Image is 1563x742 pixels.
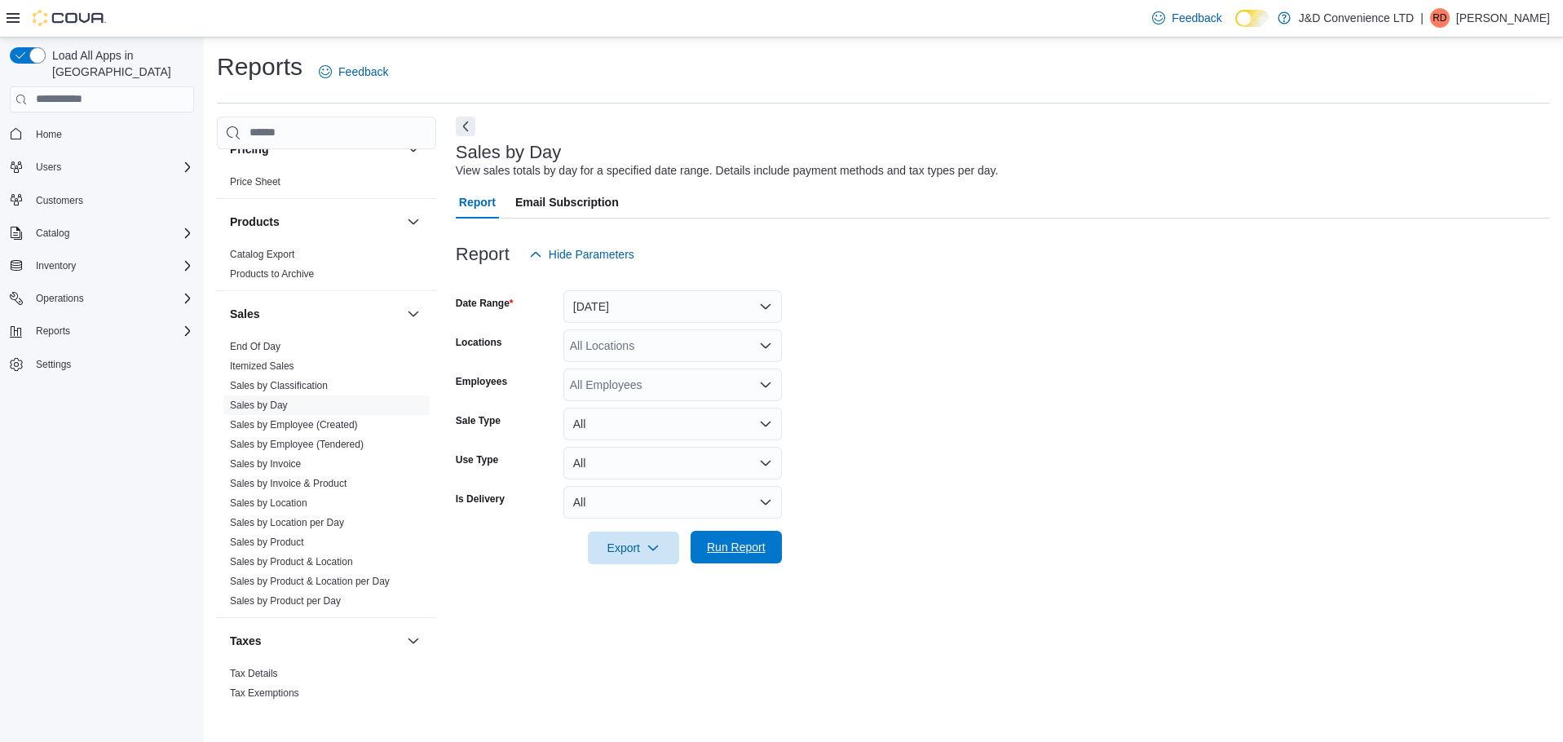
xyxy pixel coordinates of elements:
span: Feedback [1172,10,1221,26]
a: Sales by Employee (Created) [230,419,358,431]
button: Catalog [3,222,201,245]
button: Users [29,157,68,177]
a: Tax Exemptions [230,687,299,699]
div: View sales totals by day for a specified date range. Details include payment methods and tax type... [456,162,999,179]
a: Sales by Employee (Tendered) [230,439,364,450]
button: Reports [3,320,201,342]
div: Sales [217,337,436,617]
button: All [563,486,782,519]
a: Tax Details [230,668,278,679]
span: Sales by Product & Location per Day [230,575,390,588]
span: Sales by Invoice [230,457,301,470]
p: J&D Convenience LTD [1299,8,1414,28]
div: Taxes [217,664,436,709]
span: Inventory [29,256,194,276]
span: Operations [36,292,84,305]
button: Run Report [691,531,782,563]
nav: Complex example [10,116,194,419]
span: Reports [29,321,194,341]
span: Catalog [36,227,69,240]
div: Roy Drake [1430,8,1450,28]
button: Open list of options [759,378,772,391]
span: Load All Apps in [GEOGRAPHIC_DATA] [46,47,194,80]
span: Hide Parameters [549,246,634,263]
a: Sales by Classification [230,380,328,391]
a: Sales by Day [230,400,288,411]
label: Use Type [456,453,498,466]
a: Sales by Invoice [230,458,301,470]
button: Home [3,122,201,146]
h3: Sales by Day [456,143,562,162]
span: Products to Archive [230,267,314,280]
label: Date Range [456,297,514,310]
span: Sales by Employee (Tendered) [230,438,364,451]
button: Inventory [29,256,82,276]
span: Dark Mode [1235,27,1236,28]
span: Home [36,128,62,141]
a: Sales by Location per Day [230,517,344,528]
a: Itemized Sales [230,360,294,372]
span: Sales by Product per Day [230,594,341,607]
span: Sales by Location per Day [230,516,344,529]
button: Operations [3,287,201,310]
span: Sales by Employee (Created) [230,418,358,431]
label: Is Delivery [456,492,505,506]
span: Feedback [338,64,388,80]
span: RD [1433,8,1446,28]
div: Pricing [217,172,436,198]
span: Settings [29,354,194,374]
button: Reports [29,321,77,341]
button: Sales [230,306,400,322]
span: Sales by Product & Location [230,555,353,568]
span: Home [29,124,194,144]
span: Catalog Export [230,248,294,261]
h3: Pricing [230,141,268,157]
label: Employees [456,375,507,388]
a: Settings [29,355,77,374]
span: Tax Exemptions [230,687,299,700]
a: Sales by Product [230,537,304,548]
h3: Products [230,214,280,230]
a: Home [29,125,68,144]
button: Taxes [230,633,400,649]
button: Products [230,214,400,230]
img: Cova [33,10,106,26]
button: All [563,447,782,479]
button: All [563,408,782,440]
span: Sales by Location [230,497,307,510]
span: Export [598,532,669,564]
label: Sale Type [456,414,501,427]
span: Customers [36,194,83,207]
button: Products [404,212,423,232]
h3: Report [456,245,510,264]
button: Catalog [29,223,76,243]
span: Inventory [36,259,76,272]
span: Users [36,161,61,174]
span: Customers [29,190,194,210]
button: Settings [3,352,201,376]
div: Products [217,245,436,290]
button: Inventory [3,254,201,277]
button: Pricing [404,139,423,159]
h1: Reports [217,51,302,83]
a: Customers [29,191,90,210]
span: Catalog [29,223,194,243]
span: Run Report [707,539,766,555]
a: Sales by Product & Location [230,556,353,568]
button: Next [456,117,475,136]
button: Open list of options [759,339,772,352]
label: Locations [456,336,502,349]
span: End Of Day [230,340,280,353]
span: Users [29,157,194,177]
a: Feedback [1146,2,1228,34]
a: Products to Archive [230,268,314,280]
a: Sales by Location [230,497,307,509]
p: [PERSON_NAME] [1456,8,1550,28]
span: Sales by Classification [230,379,328,392]
span: Sales by Product [230,536,304,549]
a: Catalog Export [230,249,294,260]
button: Sales [404,304,423,324]
span: Report [459,186,496,219]
button: Hide Parameters [523,238,641,271]
a: Feedback [312,55,395,88]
